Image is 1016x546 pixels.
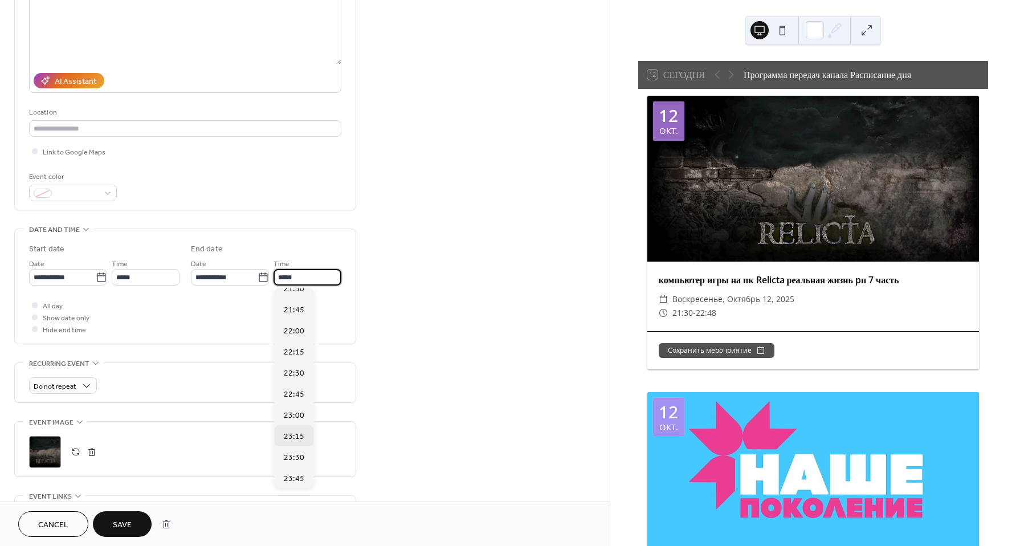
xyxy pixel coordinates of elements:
span: Event image [29,417,74,429]
span: 22:15 [284,346,304,358]
span: 23:00 [284,409,304,421]
div: ; [29,436,61,468]
span: 21:30 [284,283,304,295]
div: ​ [659,292,668,306]
div: Программа передач канала Расписание дня [744,68,911,82]
span: Date [191,258,206,270]
div: ​ [659,306,668,320]
span: Show date only [43,312,89,324]
span: Date and time [29,224,80,236]
span: Link to Google Maps [43,146,105,158]
button: Сохранить мероприятие [659,343,774,358]
span: Save [113,519,132,531]
span: 23:15 [284,430,304,442]
span: 22:30 [284,367,304,379]
button: AI Assistant [34,73,104,88]
span: Time [112,258,128,270]
div: End date [191,243,223,255]
span: Event links [29,491,72,503]
span: 23:45 [284,472,304,484]
span: Hide end time [43,324,86,336]
span: 22:45 [284,388,304,400]
span: Recurring event [29,358,89,370]
span: Cancel [38,519,68,531]
span: Date [29,258,44,270]
span: All day [43,300,63,312]
button: Cancel [18,511,88,537]
div: Event color [29,171,115,183]
span: Time [274,258,289,270]
span: воскресенье, октябрь 12, 2025 [672,292,794,306]
span: 21:45 [284,304,304,316]
div: окт. [659,127,678,135]
span: - [693,306,696,320]
div: Start date [29,243,64,255]
div: 12 [659,404,678,421]
span: 22:48 [696,306,716,320]
div: окт. [659,423,678,431]
div: компьютер игры на пк Relicta реальная жизнь pп 7 часть [647,273,979,287]
div: 12 [659,107,678,124]
span: 22:00 [284,325,304,337]
span: 23:30 [284,451,304,463]
button: Save [93,511,152,537]
div: Location [29,107,339,119]
span: Do not repeat [34,380,76,393]
div: AI Assistant [55,76,96,88]
span: 21:30 [672,306,693,320]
